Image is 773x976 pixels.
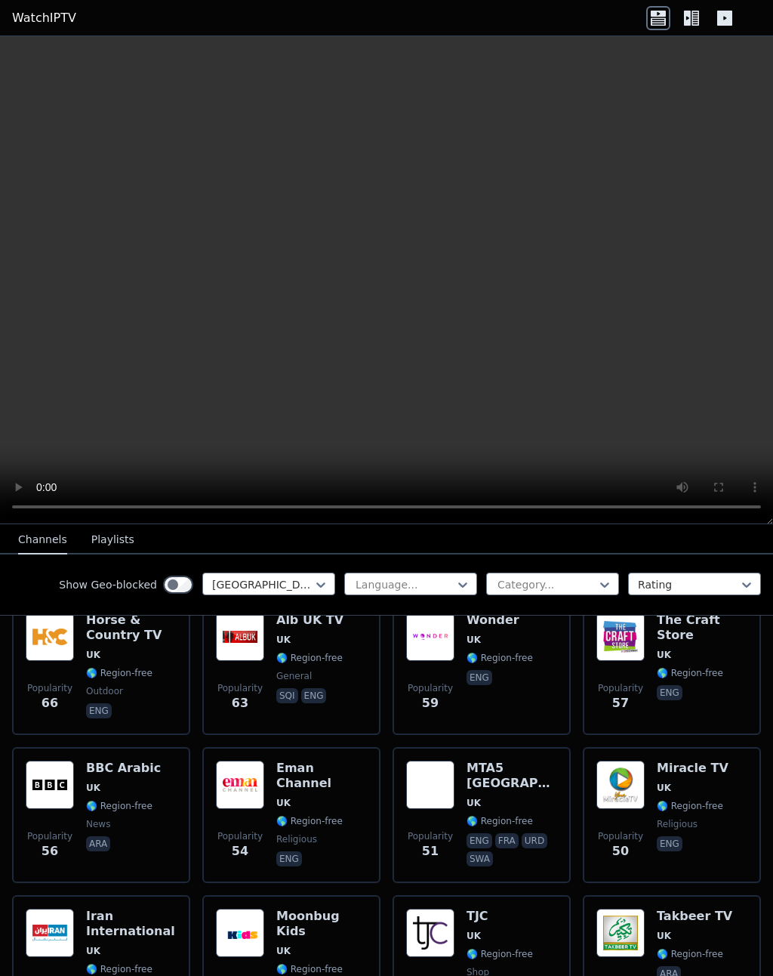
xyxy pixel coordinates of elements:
img: Takbeer TV [596,909,645,957]
span: UK [657,782,671,794]
span: 66 [42,694,58,712]
button: Playlists [91,526,134,554]
p: eng [467,670,492,685]
p: eng [301,688,327,703]
span: 🌎 Region-free [657,948,723,960]
img: Moonbug Kids [216,909,264,957]
span: 63 [232,694,248,712]
h6: Wonder [467,613,533,628]
span: 57 [612,694,629,712]
h6: TJC [467,909,533,924]
span: religious [276,833,317,845]
span: 50 [612,842,629,860]
p: ara [86,836,110,851]
p: eng [657,836,682,851]
span: Popularity [598,682,643,694]
span: 🌎 Region-free [657,667,723,679]
span: 59 [422,694,439,712]
span: Popularity [408,682,453,694]
img: Alb UK TV [216,613,264,661]
span: UK [86,649,100,661]
h6: MTA5 [GEOGRAPHIC_DATA] [467,761,557,791]
p: eng [276,851,302,866]
h6: Horse & Country TV [86,613,177,643]
h6: BBC Arabic [86,761,161,776]
p: eng [86,703,112,718]
span: 54 [232,842,248,860]
p: urd [522,833,547,848]
span: Popularity [217,682,263,694]
img: MTA5 Africa [406,761,454,809]
span: Popularity [27,830,72,842]
span: UK [467,930,481,942]
p: fra [495,833,519,848]
img: Miracle TV [596,761,645,809]
span: 51 [422,842,439,860]
span: UK [86,782,100,794]
span: UK [86,945,100,957]
h6: Alb UK TV [276,613,343,628]
img: Eman Channel [216,761,264,809]
span: Popularity [217,830,263,842]
span: UK [276,945,291,957]
span: 56 [42,842,58,860]
span: 🌎 Region-free [276,652,343,664]
h6: The Craft Store [657,613,747,643]
span: 🌎 Region-free [657,800,723,812]
h6: Miracle TV [657,761,728,776]
span: 🌎 Region-free [86,963,152,975]
img: BBC Arabic [26,761,74,809]
span: Popularity [598,830,643,842]
span: UK [276,634,291,646]
span: UK [276,797,291,809]
a: WatchIPTV [12,9,76,27]
span: 🌎 Region-free [276,815,343,827]
h6: Takbeer TV [657,909,732,924]
span: 🌎 Region-free [467,948,533,960]
span: general [276,670,312,682]
span: UK [657,649,671,661]
span: news [86,818,110,830]
label: Show Geo-blocked [59,577,157,592]
img: TJC [406,909,454,957]
img: The Craft Store [596,613,645,661]
span: 🌎 Region-free [467,652,533,664]
button: Channels [18,526,67,554]
p: swa [467,851,493,866]
img: Wonder [406,613,454,661]
h6: Eman Channel [276,761,367,791]
img: Horse & Country TV [26,613,74,661]
span: UK [467,797,481,809]
span: UK [657,930,671,942]
span: outdoor [86,685,123,697]
span: Popularity [408,830,453,842]
p: eng [657,685,682,700]
h6: Iran International [86,909,177,939]
p: sqi [276,688,298,703]
h6: Moonbug Kids [276,909,367,939]
span: 🌎 Region-free [86,800,152,812]
img: Iran International [26,909,74,957]
span: religious [657,818,698,830]
span: 🌎 Region-free [467,815,533,827]
span: UK [467,634,481,646]
p: eng [467,833,492,848]
span: Popularity [27,682,72,694]
span: 🌎 Region-free [86,667,152,679]
span: 🌎 Region-free [276,963,343,975]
